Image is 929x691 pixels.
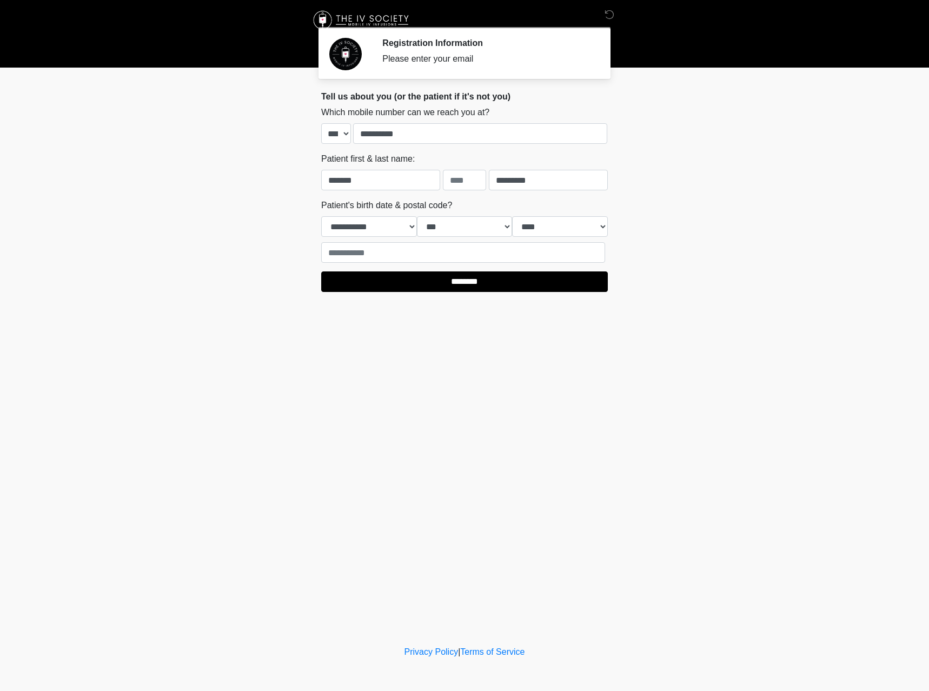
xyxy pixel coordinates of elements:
[460,647,525,656] a: Terms of Service
[382,38,592,48] h2: Registration Information
[329,38,362,70] img: Agent Avatar
[458,647,460,656] a: |
[321,199,452,212] label: Patient's birth date & postal code?
[310,8,414,32] img: The IV Society Logo
[321,91,608,102] h2: Tell us about you (or the patient if it's not you)
[404,647,459,656] a: Privacy Policy
[382,52,592,65] div: Please enter your email
[321,152,415,165] label: Patient first & last name:
[321,106,489,119] label: Which mobile number can we reach you at?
